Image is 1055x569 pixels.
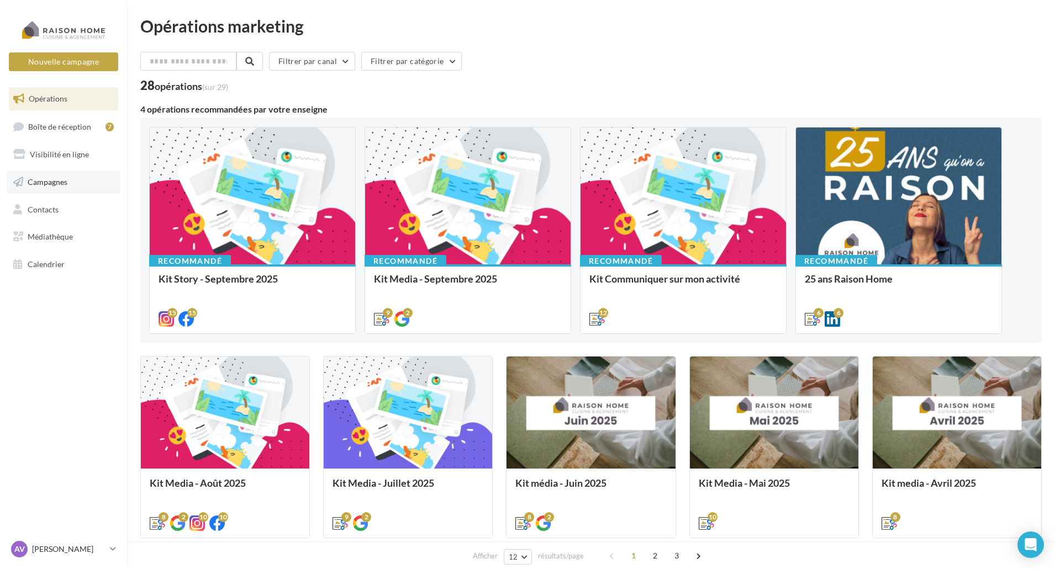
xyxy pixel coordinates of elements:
div: 25 ans Raison Home [805,273,993,295]
div: 2 [544,512,554,522]
div: 10 [708,512,718,522]
span: Médiathèque [28,232,73,241]
div: Kit media - Avril 2025 [882,477,1032,499]
div: 2 [361,512,371,522]
div: 2 [403,308,413,318]
span: Contacts [28,204,59,214]
div: 7 [106,123,114,131]
div: 8 [159,512,168,522]
div: Opérations marketing [140,18,1042,34]
div: Kit Media - Juillet 2025 [333,477,483,499]
a: Médiathèque [7,225,120,248]
div: Recommandé [365,255,446,267]
span: 3 [668,547,685,565]
a: Campagnes [7,171,120,194]
button: 12 [504,549,532,565]
a: Boîte de réception7 [7,115,120,139]
span: Campagnes [28,177,67,187]
span: 1 [625,547,642,565]
div: 8 [524,512,534,522]
span: 2 [646,547,664,565]
a: Calendrier [7,253,120,276]
div: Recommandé [795,255,877,267]
div: 9 [383,308,393,318]
div: Kit média - Juin 2025 [515,477,666,499]
div: Kit Media - Mai 2025 [699,477,850,499]
div: 15 [187,308,197,318]
div: Kit Media - Septembre 2025 [374,273,562,295]
span: (sur 29) [202,82,228,92]
div: 2 [178,512,188,522]
span: 12 [509,552,518,561]
a: Visibilité en ligne [7,143,120,166]
div: Open Intercom Messenger [1017,531,1044,558]
button: Filtrer par canal [269,52,355,71]
button: Filtrer par catégorie [361,52,462,71]
span: Opérations [29,94,67,103]
div: 6 [834,308,843,318]
button: Nouvelle campagne [9,52,118,71]
div: Kit Media - Août 2025 [150,477,300,499]
div: 4 opérations recommandées par votre enseigne [140,105,1042,114]
div: 28 [140,79,228,92]
div: Kit Communiquer sur mon activité [589,273,777,295]
div: 15 [167,308,177,318]
div: 9 [341,512,351,522]
div: Recommandé [580,255,662,267]
span: Calendrier [28,259,65,269]
span: AV [14,544,25,555]
span: Visibilité en ligne [30,150,89,159]
p: [PERSON_NAME] [32,544,106,555]
div: 8 [890,512,900,522]
div: opérations [155,81,228,91]
div: 6 [814,308,824,318]
a: AV [PERSON_NAME] [9,539,118,560]
a: Contacts [7,198,120,221]
div: 10 [198,512,208,522]
span: résultats/page [538,551,584,561]
span: Afficher [473,551,498,561]
div: 12 [598,308,608,318]
a: Opérations [7,87,120,110]
div: Kit Story - Septembre 2025 [159,273,346,295]
div: Recommandé [149,255,231,267]
div: 10 [218,512,228,522]
span: Boîte de réception [28,121,91,131]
